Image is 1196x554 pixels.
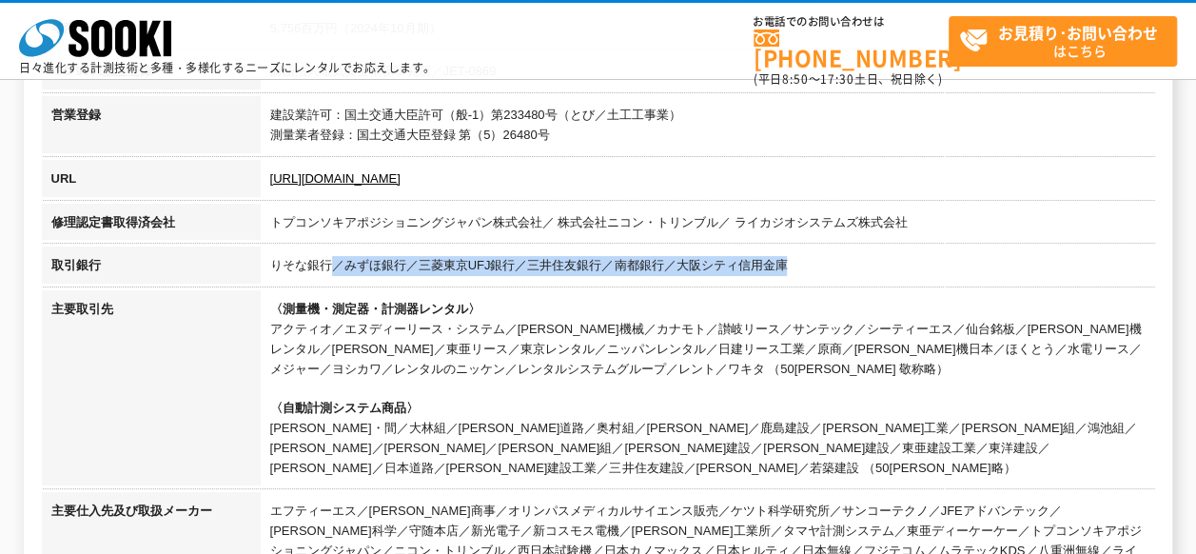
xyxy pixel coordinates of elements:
td: りそな銀行／みずほ銀行／三菱東京UFJ銀行／三井住友銀行／南都銀行／大阪シティ信用金庫 [261,247,1155,290]
a: お見積り･お問い合わせはこちら [949,16,1177,67]
th: 主要取引先 [42,290,261,492]
th: 取引銀行 [42,247,261,290]
span: 8:50 [782,70,809,88]
th: URL [42,160,261,204]
td: トプコンソキアポジショニングジャパン株式会社／ 株式会社ニコン・トリンブル／ ライカジオシステムズ株式会社 [261,204,1155,247]
td: アクティオ／エヌディーリース・システム／[PERSON_NAME]機械／カナモト／讃岐リース／サンテック／シーティーエス／仙台銘板／[PERSON_NAME]機レンタル／[PERSON_NAME... [261,290,1155,492]
span: はこちら [959,17,1176,65]
th: 営業登録 [42,96,261,160]
a: [URL][DOMAIN_NAME] [270,171,401,186]
span: 〈測量機・測定器・計測器レンタル〉 [270,302,480,316]
span: (平日 ～ 土日、祝日除く) [754,70,942,88]
th: 修理認定書取得済会社 [42,204,261,247]
strong: お見積り･お問い合わせ [998,21,1158,44]
span: お電話でのお問い合わせは [754,16,949,28]
p: 日々進化する計測技術と多種・多様化するニーズにレンタルでお応えします。 [19,62,436,73]
span: 17:30 [820,70,854,88]
span: 〈自動計測システム商品〉 [270,401,419,415]
a: [PHONE_NUMBER] [754,30,949,69]
td: 建設業許可：国土交通大臣許可（般-1）第233480号（とび／土工工事業） 測量業者登録：国土交通大臣登録 第（5）26480号 [261,96,1155,160]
